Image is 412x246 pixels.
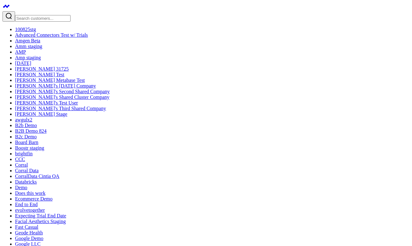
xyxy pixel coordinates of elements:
[15,157,25,162] a: CCC
[15,106,106,111] a: [PERSON_NAME]'s Third Shared Company
[15,49,26,55] a: AMP
[15,140,38,145] a: Board Barn
[15,61,31,66] a: [DATE]
[15,72,64,77] a: [PERSON_NAME] Test
[15,38,40,43] a: Amgen Beta
[15,168,39,173] a: Corral Data
[15,134,37,139] a: B2c Demo
[15,123,37,128] a: B2b Demo
[15,174,59,179] a: CorralData Cintia QA
[3,11,15,22] button: Search customers button
[15,117,32,122] a: awgulx2
[15,236,43,241] a: Google Demo
[15,128,46,134] a: B2B Demo 824
[15,230,43,235] a: Geode Health
[15,162,28,168] a: Corral
[15,83,96,88] a: [PERSON_NAME]'s [DATE] Company
[15,15,71,22] input: Search customers input
[15,151,33,156] a: brightfin
[15,66,69,72] a: [PERSON_NAME] 31725
[15,202,38,207] a: End to End
[15,94,109,100] a: [PERSON_NAME]'s Shared Cluster Company
[15,100,78,105] a: [PERSON_NAME]'s Test User
[15,32,88,38] a: Advanced Connectors Test w/ Trials
[15,213,66,218] a: Expecting Trial End Date
[15,89,110,94] a: [PERSON_NAME]'s Second Shared Company
[15,185,27,190] a: Demo
[15,44,42,49] a: Amm staging
[15,224,38,230] a: Fast Casual
[15,190,45,196] a: Does this work
[15,27,36,32] a: 100825stg
[15,55,41,60] a: Amp staging
[15,145,44,151] a: Boostr staging
[15,179,37,184] a: Databricks
[15,111,67,117] a: [PERSON_NAME] Stage
[15,78,85,83] a: [PERSON_NAME] Metabase Test
[15,207,45,213] a: evolvetogether
[15,196,53,201] a: Ecommerce Demo
[15,219,66,224] a: Facial Aesthetics Staging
